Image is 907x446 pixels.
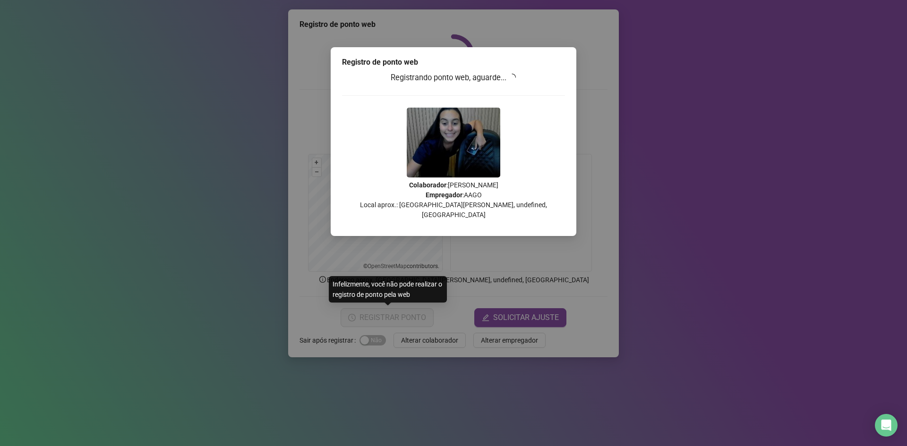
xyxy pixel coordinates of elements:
[329,276,447,303] div: Infelizmente, você não pode realizar o registro de ponto pela web
[409,181,446,189] strong: Colaborador
[342,180,565,220] p: : [PERSON_NAME] : AAGO Local aprox.: [GEOGRAPHIC_DATA][PERSON_NAME], undefined, [GEOGRAPHIC_DATA]
[507,72,518,83] span: loading
[875,414,898,437] div: Open Intercom Messenger
[342,72,565,84] h3: Registrando ponto web, aguarde...
[426,191,462,199] strong: Empregador
[342,57,565,68] div: Registro de ponto web
[407,108,500,177] img: 2Q==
